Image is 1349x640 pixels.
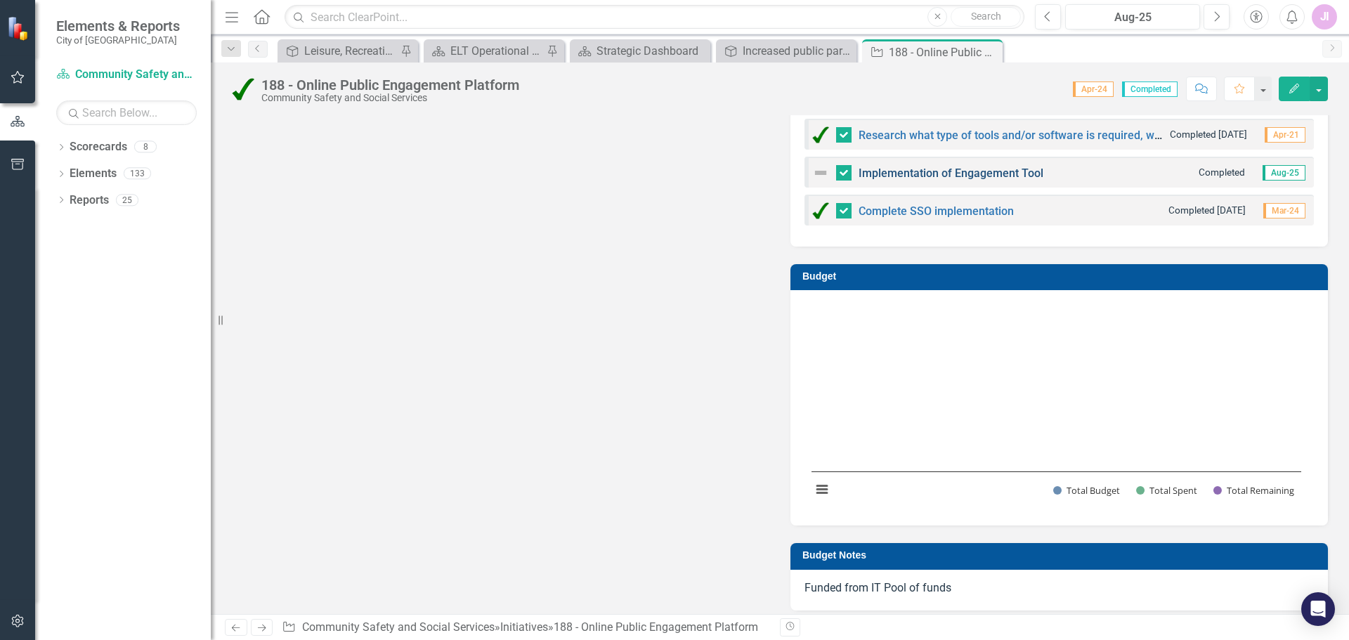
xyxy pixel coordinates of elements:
img: Completed [812,202,829,219]
img: Completed [812,126,829,143]
button: JI [1312,4,1337,30]
small: Completed [1199,166,1245,179]
a: Initiatives [500,620,548,634]
img: Not Defined [812,164,829,181]
div: 25 [116,194,138,206]
span: Apr-24 [1073,81,1114,97]
button: Show Total Budget [1053,484,1120,497]
span: Aug-25 [1263,165,1305,181]
small: Completed [DATE] [1168,204,1246,217]
button: View chart menu, Chart [812,480,832,499]
div: Aug-25 [1070,9,1195,26]
small: Completed [DATE] [1170,128,1247,141]
button: Show Total Spent [1136,484,1197,497]
span: Apr-21 [1265,127,1305,143]
div: Community Safety and Social Services [261,93,519,103]
a: Complete SSO implementation [859,204,1014,218]
button: Aug-25 [1065,4,1200,30]
span: Search [971,11,1001,22]
div: 188 - Online Public Engagement Platform [889,44,999,61]
svg: Interactive chart [804,301,1308,511]
small: City of [GEOGRAPHIC_DATA] [56,34,180,46]
a: Strategic Dashboard [573,42,707,60]
div: 133 [124,168,151,180]
div: 188 - Online Public Engagement Platform [554,620,758,634]
img: ClearPoint Strategy [7,15,32,41]
a: Community Safety and Social Services [302,620,495,634]
p: Funded from IT Pool of funds [804,580,1314,596]
a: Elements [70,166,117,182]
button: Search [951,7,1021,27]
div: Chart. Highcharts interactive chart. [804,301,1314,511]
input: Search ClearPoint... [285,5,1024,30]
img: Completed [232,78,254,100]
input: Search Below... [56,100,197,125]
div: 188 - Online Public Engagement Platform [261,77,519,93]
a: Leisure, Recreation and Culture [281,42,397,60]
a: Research what type of tools and/or software is required, what the scope and requirements are [859,129,1335,142]
a: ELT Operational Plan [427,42,543,60]
h3: Budget [802,271,1321,282]
div: ELT Operational Plan [450,42,543,60]
div: Leisure, Recreation and Culture [304,42,397,60]
div: » » [282,620,769,636]
a: Reports [70,192,109,209]
a: Scorecards [70,139,127,155]
h3: Budget Notes [802,550,1321,561]
span: Completed [1122,81,1178,97]
a: Community Safety and Social Services [56,67,197,83]
span: Mar-24 [1263,203,1305,218]
div: Open Intercom Messenger [1301,592,1335,626]
div: Increased public participation in engagement opportunities [743,42,853,60]
div: Strategic Dashboard [597,42,707,60]
a: Increased public participation in engagement opportunities [719,42,853,60]
span: Elements & Reports [56,18,180,34]
button: Show Total Remaining [1213,484,1295,497]
a: Implementation of Engagement Tool [859,166,1043,180]
div: 8 [134,141,157,153]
